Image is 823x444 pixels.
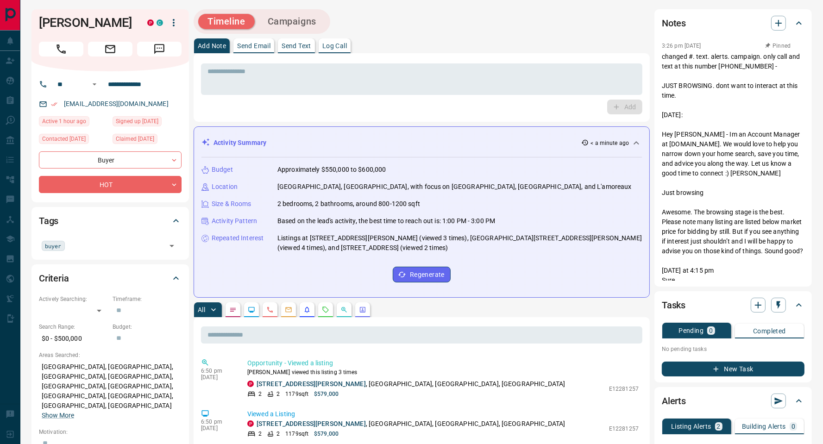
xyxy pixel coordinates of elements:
[277,182,632,192] p: [GEOGRAPHIC_DATA], [GEOGRAPHIC_DATA], with focus on [GEOGRAPHIC_DATA], [GEOGRAPHIC_DATA], and L'a...
[201,368,233,374] p: 6:50 pm
[662,394,686,408] h2: Alerts
[198,306,205,313] p: All
[285,306,292,313] svg: Emails
[165,239,178,252] button: Open
[39,359,182,423] p: [GEOGRAPHIC_DATA], [GEOGRAPHIC_DATA], [GEOGRAPHIC_DATA], [GEOGRAPHIC_DATA], [GEOGRAPHIC_DATA], [G...
[42,134,86,144] span: Contacted [DATE]
[113,134,182,147] div: Tue Apr 01 2025
[157,19,163,26] div: condos.ca
[671,423,711,430] p: Listing Alerts
[198,14,255,29] button: Timeline
[212,233,264,243] p: Repeated Interest
[792,423,795,430] p: 0
[662,52,804,402] p: changed #. text. alerts. campaign. only call and text at this number [PHONE_NUMBER] - JUST BROWSI...
[39,323,108,331] p: Search Range:
[137,42,182,56] span: Message
[39,271,69,286] h2: Criteria
[198,43,226,49] p: Add Note
[340,306,348,313] svg: Opportunities
[322,43,347,49] p: Log Call
[237,43,270,49] p: Send Email
[662,43,701,49] p: 3:26 pm [DATE]
[39,116,108,129] div: Sat Sep 13 2025
[201,374,233,381] p: [DATE]
[247,420,254,427] div: property.ca
[257,420,366,427] a: [STREET_ADDRESS][PERSON_NAME]
[277,165,386,175] p: Approximately $550,000 to $600,000
[39,42,83,56] span: Call
[662,362,804,376] button: New Task
[285,430,308,438] p: 1179 sqft
[359,306,366,313] svg: Agent Actions
[322,306,329,313] svg: Requests
[679,327,704,334] p: Pending
[276,390,280,398] p: 2
[591,139,629,147] p: < a minute ago
[717,423,721,430] p: 2
[247,368,639,376] p: [PERSON_NAME] viewed this listing 3 times
[247,409,639,419] p: Viewed a Listing
[45,241,62,250] span: buyer
[113,323,182,331] p: Budget:
[662,16,686,31] h2: Notes
[113,295,182,303] p: Timeframe:
[64,100,169,107] a: [EMAIL_ADDRESS][DOMAIN_NAME]
[39,267,182,289] div: Criteria
[214,138,266,148] p: Activity Summary
[609,425,639,433] p: E12281257
[229,306,237,313] svg: Notes
[709,327,713,334] p: 0
[247,381,254,387] div: property.ca
[258,14,326,29] button: Campaigns
[39,428,182,436] p: Motivation:
[89,79,100,90] button: Open
[257,379,565,389] p: , [GEOGRAPHIC_DATA], [GEOGRAPHIC_DATA], [GEOGRAPHIC_DATA]
[116,117,158,126] span: Signed up [DATE]
[248,306,255,313] svg: Lead Browsing Activity
[51,101,57,107] svg: Email Verified
[303,306,311,313] svg: Listing Alerts
[113,116,182,129] div: Tue Sep 17 2019
[662,12,804,34] div: Notes
[282,43,311,49] p: Send Text
[276,430,280,438] p: 2
[753,328,786,334] p: Completed
[39,213,58,228] h2: Tags
[39,15,133,30] h1: [PERSON_NAME]
[266,306,274,313] svg: Calls
[201,425,233,431] p: [DATE]
[258,430,262,438] p: 2
[39,176,182,193] div: HOT
[277,233,642,253] p: Listings at [STREET_ADDRESS][PERSON_NAME] (viewed 3 times), [GEOGRAPHIC_DATA][STREET_ADDRESS][PER...
[212,199,251,209] p: Size & Rooms
[39,134,108,147] div: Wed Apr 02 2025
[609,385,639,393] p: E12281257
[147,19,154,26] div: property.ca
[42,411,74,420] button: Show More
[39,210,182,232] div: Tags
[314,390,339,398] p: $579,000
[742,423,786,430] p: Building Alerts
[116,134,154,144] span: Claimed [DATE]
[39,295,108,303] p: Actively Searching:
[662,342,804,356] p: No pending tasks
[247,358,639,368] p: Opportunity - Viewed a listing
[277,216,495,226] p: Based on the lead's activity, the best time to reach out is: 1:00 PM - 3:00 PM
[277,199,420,209] p: 2 bedrooms, 2 bathrooms, around 800-1200 sqft
[662,294,804,316] div: Tasks
[662,298,685,313] h2: Tasks
[765,42,792,50] button: Pinned
[39,331,108,346] p: $0 - $500,000
[285,390,308,398] p: 1179 sqft
[393,267,451,282] button: Regenerate
[212,216,257,226] p: Activity Pattern
[212,165,233,175] p: Budget
[258,390,262,398] p: 2
[212,182,238,192] p: Location
[201,419,233,425] p: 6:50 pm
[662,390,804,412] div: Alerts
[257,380,366,388] a: [STREET_ADDRESS][PERSON_NAME]
[88,42,132,56] span: Email
[42,117,86,126] span: Active 1 hour ago
[201,134,642,151] div: Activity Summary< a minute ago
